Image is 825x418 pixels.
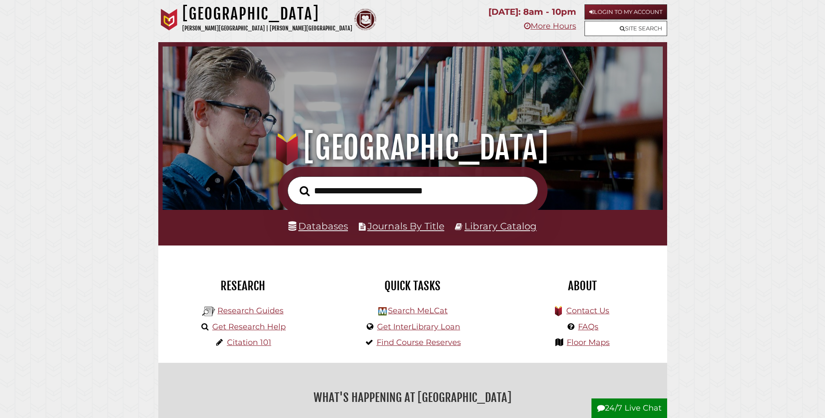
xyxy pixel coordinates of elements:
[567,338,610,347] a: Floor Maps
[504,279,661,293] h2: About
[295,183,314,199] button: Search
[175,129,650,167] h1: [GEOGRAPHIC_DATA]
[388,306,448,315] a: Search MeLCat
[377,322,460,332] a: Get InterLibrary Loan
[578,322,598,332] a: FAQs
[158,9,180,30] img: Calvin University
[367,220,444,232] a: Journals By Title
[464,220,537,232] a: Library Catalog
[165,388,661,408] h2: What's Happening at [GEOGRAPHIC_DATA]
[165,279,321,293] h2: Research
[288,220,348,232] a: Databases
[354,9,376,30] img: Calvin Theological Seminary
[227,338,271,347] a: Citation 101
[182,4,352,23] h1: [GEOGRAPHIC_DATA]
[202,305,215,318] img: Hekman Library Logo
[566,306,609,315] a: Contact Us
[488,4,576,20] p: [DATE]: 8am - 10pm
[585,21,667,36] a: Site Search
[212,322,286,332] a: Get Research Help
[217,306,284,315] a: Research Guides
[300,186,310,196] i: Search
[377,338,461,347] a: Find Course Reserves
[585,4,667,20] a: Login to My Account
[378,307,387,315] img: Hekman Library Logo
[334,279,491,293] h2: Quick Tasks
[182,23,352,33] p: [PERSON_NAME][GEOGRAPHIC_DATA] | [PERSON_NAME][GEOGRAPHIC_DATA]
[524,21,576,31] a: More Hours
